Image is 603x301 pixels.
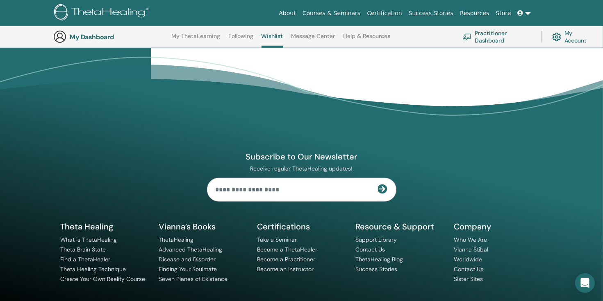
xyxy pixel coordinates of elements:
h5: Theta Healing [61,221,149,232]
h5: Certifications [257,221,346,232]
a: Become a ThetaHealer [257,246,318,253]
a: Become a Practitioner [257,256,316,263]
img: chalkboard-teacher.svg [462,34,471,40]
a: Wishlist [262,33,283,48]
a: Following [228,33,253,46]
p: Receive regular ThetaHealing updates! [207,165,396,172]
a: Contact Us [454,265,484,273]
a: Success Stories [405,6,457,21]
a: Practitioner Dashboard [462,28,532,46]
a: Who We Are [454,236,487,243]
a: ThetaHealing [159,236,194,243]
img: logo.png [54,4,152,22]
a: My Account [552,28,594,46]
img: generic-user-icon.jpg [53,30,66,43]
a: Theta Healing Technique [61,265,126,273]
a: Create Your Own Reality Course [61,275,146,283]
a: Worldwide [454,256,482,263]
a: Advanced ThetaHealing [159,246,223,253]
a: Contact Us [356,246,385,253]
a: Theta Brain State [61,246,106,253]
h5: Vianna’s Books [159,221,248,232]
a: Take a Seminar [257,236,297,243]
h3: My Dashboard [70,33,152,41]
a: Resources [457,6,493,21]
a: Find a ThetaHealer [61,256,111,263]
a: Store [493,6,514,21]
a: Courses & Seminars [299,6,364,21]
a: Become an Instructor [257,265,314,273]
a: Disease and Disorder [159,256,216,263]
h5: Resource & Support [356,221,444,232]
a: Success Stories [356,265,398,273]
a: Support Library [356,236,397,243]
a: Seven Planes of Existence [159,275,228,283]
a: ThetaHealing Blog [356,256,403,263]
div: Open Intercom Messenger [575,273,595,293]
a: About [275,6,299,21]
a: What is ThetaHealing [61,236,117,243]
a: Message Center [291,33,335,46]
h4: Subscribe to Our Newsletter [207,151,396,162]
a: Vianna Stibal [454,246,489,253]
a: Certification [364,6,405,21]
a: Help & Resources [343,33,390,46]
h5: Company [454,221,543,232]
a: Sister Sites [454,275,483,283]
a: My ThetaLearning [171,33,220,46]
img: cog.svg [552,31,561,43]
a: Finding Your Soulmate [159,265,217,273]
